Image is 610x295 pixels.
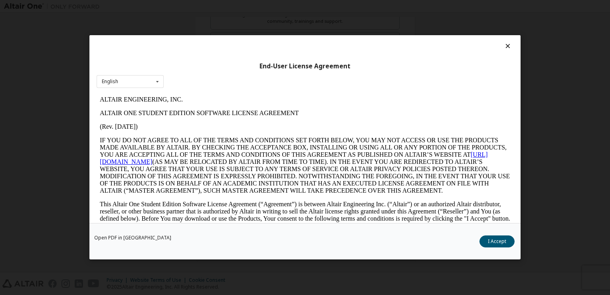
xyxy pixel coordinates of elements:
[3,30,414,38] p: (Rev. [DATE])
[479,236,515,248] button: I Accept
[3,108,414,137] p: This Altair One Student Edition Software License Agreement (“Agreement”) is between Altair Engine...
[102,79,118,84] div: English
[3,44,414,102] p: IF YOU DO NOT AGREE TO ALL OF THE TERMS AND CONDITIONS SET FORTH BELOW, YOU MAY NOT ACCESS OR USE...
[3,3,414,10] p: ALTAIR ENGINEERING, INC.
[3,17,414,24] p: ALTAIR ONE STUDENT EDITION SOFTWARE LICENSE AGREEMENT
[3,58,391,72] a: [URL][DOMAIN_NAME]
[97,62,513,70] div: End-User License Agreement
[94,236,171,241] a: Open PDF in [GEOGRAPHIC_DATA]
